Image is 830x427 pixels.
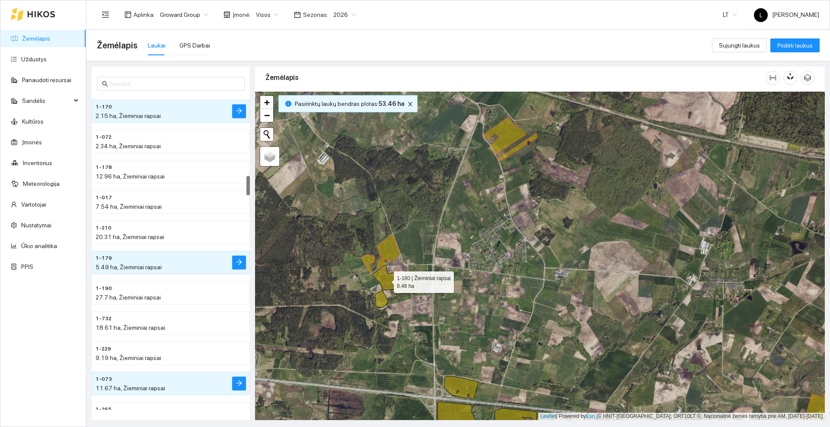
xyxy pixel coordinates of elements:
span: 1-210 [96,224,112,233]
div: Laukai [148,41,166,50]
button: Pridėti laukus [770,38,820,52]
span: close [405,101,415,107]
span: [PERSON_NAME] [754,11,819,18]
span: + [264,97,270,108]
button: arrow-right [232,255,246,269]
span: 5.49 ha, Žieminiai rapsai [96,264,162,271]
span: shop [223,11,230,18]
div: Žemėlapis [265,65,766,90]
span: 1-073 [96,376,112,384]
span: Sujungti laukus [719,41,760,50]
a: Pridėti laukus [770,42,820,49]
input: Paieška [110,79,239,89]
span: 20.31 ha, Žieminiai rapsai [96,233,164,240]
a: Zoom in [260,96,273,109]
span: Įmonė : [233,10,251,19]
a: Layers [260,147,279,166]
div: GPS Darbai [179,41,210,50]
button: Initiate a new search [260,128,273,141]
button: menu-fold [97,6,114,23]
span: Visos [256,8,278,21]
span: 1-170 [96,103,112,112]
span: layout [124,11,131,18]
a: Kultūros [22,118,44,125]
a: Žemėlapis [22,35,50,42]
span: 1-178 [96,164,112,172]
a: Panaudoti resursai [22,76,71,83]
a: PPIS [21,263,33,270]
span: arrow-right [236,107,243,115]
button: Sujungti laukus [712,38,767,52]
span: 2.34 ha, Žieminiai rapsai [96,143,161,150]
a: Leaflet [540,413,556,419]
span: Pridėti laukus [777,41,813,50]
button: close [405,99,415,109]
span: calendar [294,11,301,18]
a: Nustatymai [21,222,51,229]
span: 12.96 ha, Žieminiai rapsai [96,173,165,180]
span: info-circle [285,101,291,107]
span: 1-072 [96,134,112,142]
span: Sezonas : [303,10,328,19]
span: Pasirinktų laukų bendras plotas : [295,99,404,108]
span: arrow-right [236,379,243,388]
span: column-width [766,74,779,81]
b: 53.46 ha [379,100,404,107]
a: Esri [586,413,595,419]
span: − [264,110,270,121]
a: Vartotojai [21,201,46,208]
span: | [597,413,598,419]
span: Aplinka : [134,10,155,19]
span: 7.54 ha, Žieminiai rapsai [96,203,162,210]
span: 2026 [333,8,356,21]
span: L [760,8,763,22]
div: | Powered by © HNIT-[GEOGRAPHIC_DATA]; ORT10LT ©, Nacionalinė žemės tarnyba prie AM, [DATE]-[DATE] [538,413,825,420]
span: 11.67 ha, Žieminiai rapsai [96,385,165,392]
a: Įmonės [22,139,42,146]
span: 2.15 ha, Žieminiai rapsai [96,112,161,119]
button: arrow-right [232,376,246,390]
span: 18.61 ha, Žieminiai rapsai [96,324,165,331]
span: 9.19 ha, Žieminiai rapsai [96,354,161,361]
button: arrow-right [232,104,246,118]
span: Groward Group [160,8,208,21]
span: LT [723,8,737,21]
span: Sandėlis [22,92,71,109]
span: 1-265 [96,406,112,414]
span: search [102,81,108,87]
button: column-width [766,71,780,85]
span: Žemėlapis [97,38,137,52]
span: arrow-right [236,258,243,267]
a: Zoom out [260,109,273,122]
span: 1-190 [96,285,112,293]
span: menu-fold [102,11,109,19]
a: Užduotys [21,56,47,63]
a: Sujungti laukus [712,42,767,49]
a: Inventorius [23,159,52,166]
span: 1-179 [96,255,112,263]
span: 27.7 ha, Žieminiai rapsai [96,294,161,301]
span: 1-017 [96,194,112,202]
span: 1-732 [96,315,112,323]
span: 1-229 [96,345,111,354]
a: Ūkio analitika [21,242,57,249]
a: Meteorologija [23,180,60,187]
